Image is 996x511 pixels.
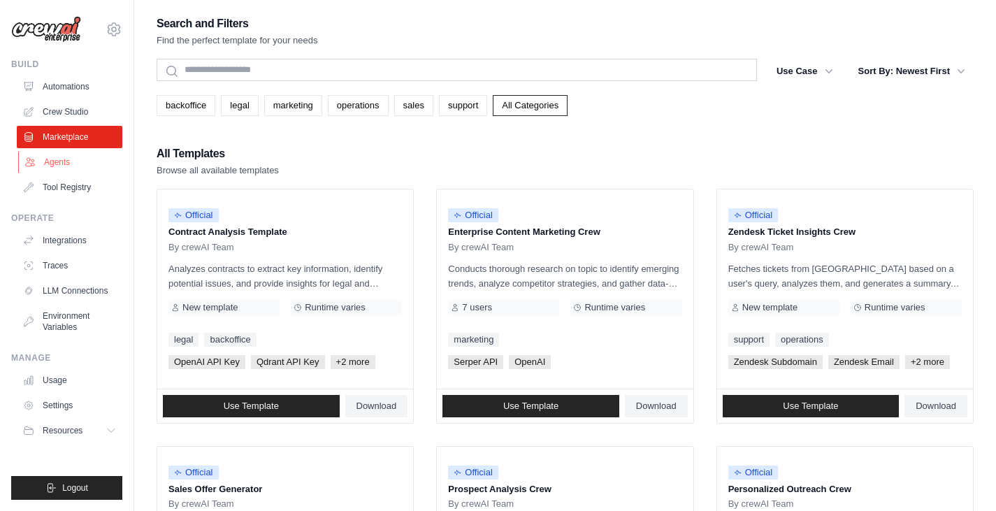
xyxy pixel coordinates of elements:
[916,401,956,412] span: Download
[448,208,498,222] span: Official
[168,482,402,496] p: Sales Offer Generator
[163,395,340,417] a: Use Template
[305,302,366,313] span: Runtime varies
[62,482,88,494] span: Logout
[728,498,794,510] span: By crewAI Team
[728,482,962,496] p: Personalized Outreach Crew
[439,95,487,116] a: support
[168,208,219,222] span: Official
[157,164,279,178] p: Browse all available templates
[157,95,215,116] a: backoffice
[728,225,962,239] p: Zendesk Ticket Insights Crew
[356,401,397,412] span: Download
[742,302,797,313] span: New template
[17,280,122,302] a: LLM Connections
[11,352,122,364] div: Manage
[331,355,375,369] span: +2 more
[168,242,234,253] span: By crewAI Team
[328,95,389,116] a: operations
[448,225,681,239] p: Enterprise Content Marketing Crew
[448,261,681,291] p: Conducts thorough research on topic to identify emerging trends, analyze competitor strategies, a...
[728,208,779,222] span: Official
[168,498,234,510] span: By crewAI Team
[182,302,238,313] span: New template
[345,395,408,417] a: Download
[17,394,122,417] a: Settings
[17,75,122,98] a: Automations
[157,34,318,48] p: Find the perfect template for your needs
[11,213,122,224] div: Operate
[224,401,279,412] span: Use Template
[850,59,974,84] button: Sort By: Newest First
[11,16,81,43] img: Logo
[17,305,122,338] a: Environment Variables
[448,498,514,510] span: By crewAI Team
[775,333,829,347] a: operations
[17,126,122,148] a: Marketplace
[904,395,967,417] a: Download
[448,482,681,496] p: Prospect Analysis Crew
[783,401,838,412] span: Use Template
[905,355,950,369] span: +2 more
[728,466,779,480] span: Official
[442,395,619,417] a: Use Template
[17,254,122,277] a: Traces
[17,369,122,391] a: Usage
[168,261,402,291] p: Analyzes contracts to extract key information, identify potential issues, and provide insights fo...
[723,395,900,417] a: Use Template
[448,355,503,369] span: Serper API
[768,59,842,84] button: Use Case
[168,225,402,239] p: Contract Analysis Template
[636,401,677,412] span: Download
[728,333,770,347] a: support
[43,425,82,436] span: Resources
[168,466,219,480] span: Official
[11,476,122,500] button: Logout
[493,95,568,116] a: All Categories
[728,261,962,291] p: Fetches tickets from [GEOGRAPHIC_DATA] based on a user's query, analyzes them, and generates a su...
[221,95,258,116] a: legal
[625,395,688,417] a: Download
[11,59,122,70] div: Build
[17,176,122,199] a: Tool Registry
[168,355,245,369] span: OpenAI API Key
[168,333,199,347] a: legal
[17,419,122,442] button: Resources
[584,302,645,313] span: Runtime varies
[448,242,514,253] span: By crewAI Team
[728,242,794,253] span: By crewAI Team
[509,355,551,369] span: OpenAI
[17,229,122,252] a: Integrations
[394,95,433,116] a: sales
[17,101,122,123] a: Crew Studio
[828,355,900,369] span: Zendesk Email
[728,355,823,369] span: Zendesk Subdomain
[448,333,499,347] a: marketing
[157,14,318,34] h2: Search and Filters
[503,401,558,412] span: Use Template
[251,355,325,369] span: Qdrant API Key
[204,333,256,347] a: backoffice
[448,466,498,480] span: Official
[157,144,279,164] h2: All Templates
[865,302,925,313] span: Runtime varies
[264,95,322,116] a: marketing
[462,302,492,313] span: 7 users
[18,151,124,173] a: Agents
